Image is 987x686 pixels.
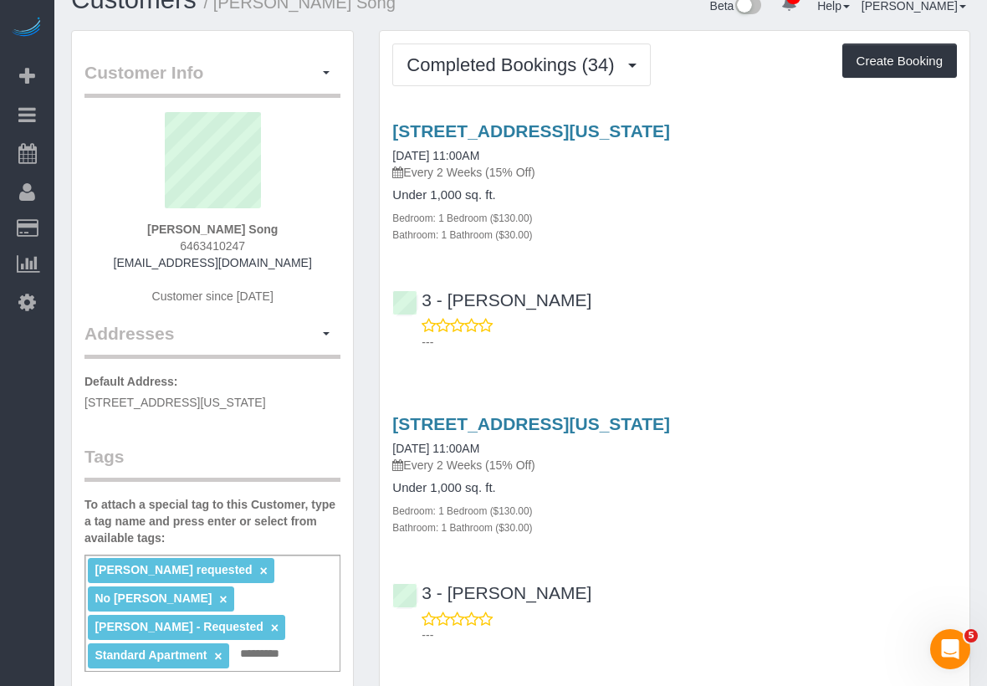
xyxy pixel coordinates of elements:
[147,223,278,236] strong: [PERSON_NAME] Song
[407,54,622,75] span: Completed Bookings (34)
[392,44,650,86] button: Completed Bookings (34)
[392,414,670,433] a: [STREET_ADDRESS][US_STATE]
[930,629,970,669] iframe: Intercom live chat
[842,44,957,79] button: Create Booking
[84,496,340,546] label: To attach a special tag to this Customer, type a tag name and press enter or select from availabl...
[95,620,263,633] span: [PERSON_NAME] - Requested
[219,592,227,607] a: ×
[260,564,268,578] a: ×
[84,60,340,98] legend: Customer Info
[392,583,591,602] a: 3 - [PERSON_NAME]
[392,229,532,241] small: Bathroom: 1 Bathroom ($30.00)
[95,648,207,662] span: Standard Apartment
[392,505,532,517] small: Bedroom: 1 Bedroom ($130.00)
[84,444,340,482] legend: Tags
[392,149,479,162] a: [DATE] 11:00AM
[180,239,245,253] span: 6463410247
[95,591,212,605] span: No [PERSON_NAME]
[114,256,312,269] a: [EMAIL_ADDRESS][DOMAIN_NAME]
[392,442,479,455] a: [DATE] 11:00AM
[392,188,957,202] h4: Under 1,000 sq. ft.
[392,164,957,181] p: Every 2 Weeks (15% Off)
[422,334,957,351] p: ---
[392,212,532,224] small: Bedroom: 1 Bedroom ($130.00)
[392,290,591,310] a: 3 - [PERSON_NAME]
[214,649,222,663] a: ×
[152,289,274,303] span: Customer since [DATE]
[84,373,178,390] label: Default Address:
[964,629,978,642] span: 5
[10,17,43,40] img: Automaid Logo
[392,481,957,495] h4: Under 1,000 sq. ft.
[392,457,957,474] p: Every 2 Weeks (15% Off)
[84,396,266,409] span: [STREET_ADDRESS][US_STATE]
[271,621,279,635] a: ×
[392,522,532,534] small: Bathroom: 1 Bathroom ($30.00)
[392,121,670,141] a: [STREET_ADDRESS][US_STATE]
[422,627,957,643] p: ---
[95,563,252,576] span: [PERSON_NAME] requested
